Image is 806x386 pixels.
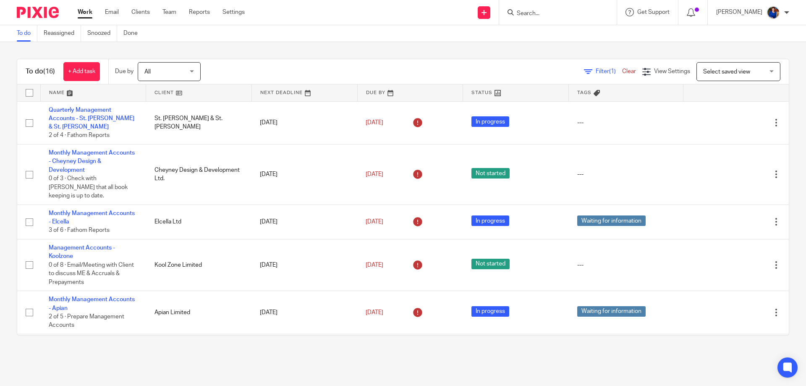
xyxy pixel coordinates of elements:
a: To do [17,25,37,42]
span: In progress [471,215,509,226]
a: Reports [189,8,210,16]
a: Settings [222,8,245,16]
td: St. [PERSON_NAME] & St. [PERSON_NAME] [146,101,252,144]
img: Nicole.jpeg [767,6,780,19]
a: Clear [622,68,636,74]
td: [DATE] [251,144,357,205]
span: Waiting for information [577,306,646,317]
a: Reassigned [44,25,81,42]
span: All [144,69,151,75]
span: Get Support [637,9,670,15]
span: [DATE] [366,262,383,268]
span: (16) [43,68,55,75]
span: [DATE] [366,219,383,225]
span: 0 of 3 · Check with [PERSON_NAME] that all book keeping is up to date. [49,176,128,199]
span: Not started [471,168,510,179]
input: Search [516,10,591,18]
span: (1) [609,68,616,74]
span: [DATE] [366,171,383,177]
a: Work [78,8,92,16]
td: [DATE] [251,291,357,334]
td: [DATE] [251,101,357,144]
span: [DATE] [366,120,383,126]
span: In progress [471,306,509,317]
td: Elcella Ltd [146,205,252,239]
td: Kool Zone Limited [146,239,252,291]
a: Monthly Management Accounts - Cheyney Design & Development [49,150,135,173]
p: Due by [115,67,133,76]
a: Clients [131,8,150,16]
a: Quarterly Management Accounts - St. [PERSON_NAME] & St. [PERSON_NAME] [49,107,134,130]
div: --- [577,261,675,269]
a: + Add task [63,62,100,81]
span: Waiting for information [577,215,646,226]
td: [DATE] [251,334,357,378]
a: Management Accounts - Koolzone [49,245,115,259]
td: Cheyney Design & Development Ltd. [146,144,252,205]
span: 0 of 8 · Email/Meeting with Client to discuss ME & Accruals & Prepayments [49,262,134,285]
span: 3 of 6 · Fathom Reports [49,228,110,234]
span: Tags [577,90,591,95]
a: Team [162,8,176,16]
p: [PERSON_NAME] [716,8,762,16]
td: [DATE] [251,239,357,291]
td: [DATE] [251,205,357,239]
div: --- [577,170,675,179]
div: --- [577,118,675,127]
span: 2 of 4 · Fathom Reports [49,133,110,139]
img: Pixie [17,7,59,18]
span: Filter [596,68,622,74]
a: Email [105,8,119,16]
td: Taptap Giving Ltd [146,334,252,378]
span: Not started [471,259,510,269]
a: Done [123,25,144,42]
h1: To do [26,67,55,76]
span: [DATE] [366,310,383,315]
a: Snoozed [87,25,117,42]
span: View Settings [654,68,690,74]
span: In progress [471,116,509,127]
span: 2 of 5 · Prepare Management Accounts [49,314,124,328]
a: Monthly Management Accounts - Elcella [49,210,135,225]
td: Apian Limited [146,291,252,334]
span: Select saved view [703,69,750,75]
a: Monthly Management Accounts - Apian [49,297,135,311]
